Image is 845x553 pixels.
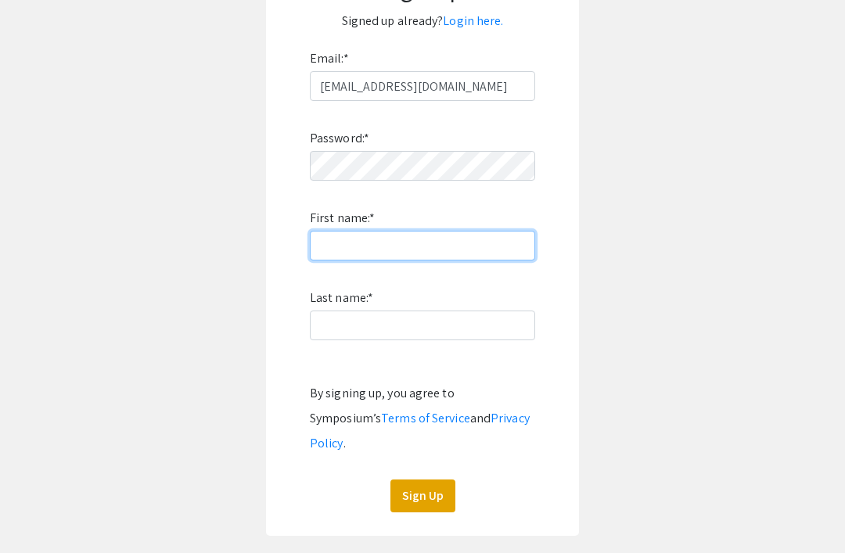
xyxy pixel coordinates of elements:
[310,126,369,151] label: Password:
[12,483,67,541] iframe: Chat
[310,285,373,311] label: Last name:
[310,381,535,456] div: By signing up, you agree to Symposium’s and .
[310,410,530,451] a: Privacy Policy
[390,479,455,512] button: Sign Up
[443,13,503,29] a: Login here.
[282,9,563,34] p: Signed up already?
[310,206,375,231] label: First name:
[381,410,470,426] a: Terms of Service
[310,46,349,71] label: Email:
